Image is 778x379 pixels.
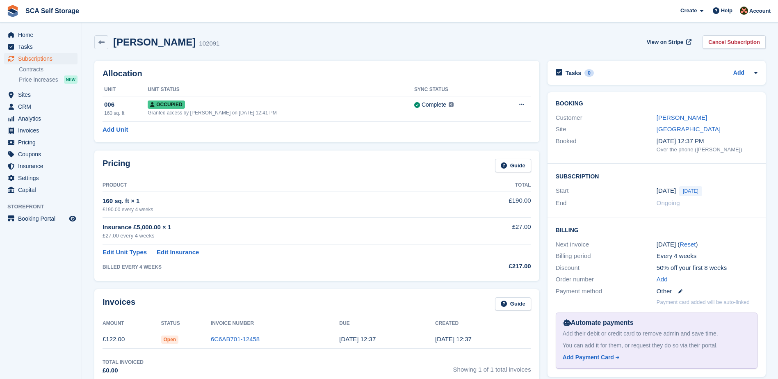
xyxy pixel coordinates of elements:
[733,68,744,78] a: Add
[451,218,531,244] td: £27.00
[18,172,67,184] span: Settings
[18,184,67,196] span: Capital
[4,113,78,124] a: menu
[103,263,451,271] div: BILLED EVERY 4 WEEKS
[556,137,657,154] div: Booked
[740,7,748,15] img: Sarah Race
[103,179,451,192] th: Product
[4,41,78,53] a: menu
[657,287,757,296] div: Other
[556,240,657,249] div: Next invoice
[18,53,67,64] span: Subscriptions
[451,192,531,217] td: £190.00
[19,66,78,73] a: Contracts
[657,240,757,249] div: [DATE] ( )
[563,341,751,350] div: You can add it for them, or request they do so via their portal.
[584,69,594,77] div: 0
[563,318,751,328] div: Automate payments
[103,69,531,78] h2: Allocation
[657,186,676,196] time: 2025-08-18 00:00:00 UTC
[18,137,67,148] span: Pricing
[148,109,414,116] div: Granted access by [PERSON_NAME] on [DATE] 12:41 PM
[451,179,531,192] th: Total
[495,159,531,172] a: Guide
[657,114,707,121] a: [PERSON_NAME]
[148,100,185,109] span: Occupied
[103,317,161,330] th: Amount
[657,137,757,146] div: [DATE] 12:37 PM
[18,89,67,100] span: Sites
[103,297,135,311] h2: Invoices
[4,184,78,196] a: menu
[18,101,67,112] span: CRM
[566,69,582,77] h2: Tasks
[103,206,451,213] div: £190.00 every 4 weeks
[103,330,161,349] td: £122.00
[113,37,196,48] h2: [PERSON_NAME]
[103,223,451,232] div: Insurance £5,000.00 × 1
[211,336,260,342] a: 6C6AB701-12458
[68,214,78,224] a: Preview store
[680,7,697,15] span: Create
[103,83,148,96] th: Unit
[211,317,339,330] th: Invoice Number
[64,75,78,84] div: NEW
[4,213,78,224] a: menu
[18,41,67,53] span: Tasks
[4,29,78,41] a: menu
[556,275,657,284] div: Order number
[18,213,67,224] span: Booking Portal
[7,5,19,17] img: stora-icon-8386f47178a22dfd0bd8f6a31ec36ba5ce8667c1dd55bd0f319d3a0aa187defe.svg
[103,125,128,135] a: Add Unit
[339,317,435,330] th: Due
[4,101,78,112] a: menu
[103,232,451,240] div: £27.00 every 4 weeks
[556,113,657,123] div: Customer
[148,83,414,96] th: Unit Status
[414,83,495,96] th: Sync Status
[556,125,657,134] div: Site
[7,203,82,211] span: Storefront
[721,7,732,15] span: Help
[339,336,376,342] time: 2025-08-19 11:37:15 UTC
[657,263,757,273] div: 50% off your first 8 weeks
[657,126,721,132] a: [GEOGRAPHIC_DATA]
[556,172,757,180] h2: Subscription
[556,287,657,296] div: Payment method
[449,102,454,107] img: icon-info-grey-7440780725fd019a000dd9b08b2336e03edf1995a4989e88bcd33f0948082b44.svg
[4,53,78,64] a: menu
[657,199,680,206] span: Ongoing
[103,196,451,206] div: 160 sq. ft × 1
[104,100,148,110] div: 006
[556,226,757,234] h2: Billing
[103,358,144,366] div: Total Invoiced
[556,186,657,196] div: Start
[435,336,472,342] time: 2025-08-18 11:37:15 UTC
[4,148,78,160] a: menu
[451,262,531,271] div: £217.00
[556,199,657,208] div: End
[18,113,67,124] span: Analytics
[157,248,199,257] a: Edit Insurance
[657,251,757,261] div: Every 4 weeks
[4,125,78,136] a: menu
[4,137,78,148] a: menu
[556,263,657,273] div: Discount
[4,89,78,100] a: menu
[161,336,179,344] span: Open
[749,7,771,15] span: Account
[647,38,683,46] span: View on Stripe
[161,317,211,330] th: Status
[563,329,751,338] div: Add their debit or credit card to remove admin and save time.
[19,75,78,84] a: Price increases NEW
[19,76,58,84] span: Price increases
[563,353,747,362] a: Add Payment Card
[680,241,696,248] a: Reset
[657,275,668,284] a: Add
[495,297,531,311] a: Guide
[657,298,750,306] p: Payment card added will be auto-linked
[563,353,614,362] div: Add Payment Card
[18,125,67,136] span: Invoices
[657,146,757,154] div: Over the phone ([PERSON_NAME])
[679,186,702,196] span: [DATE]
